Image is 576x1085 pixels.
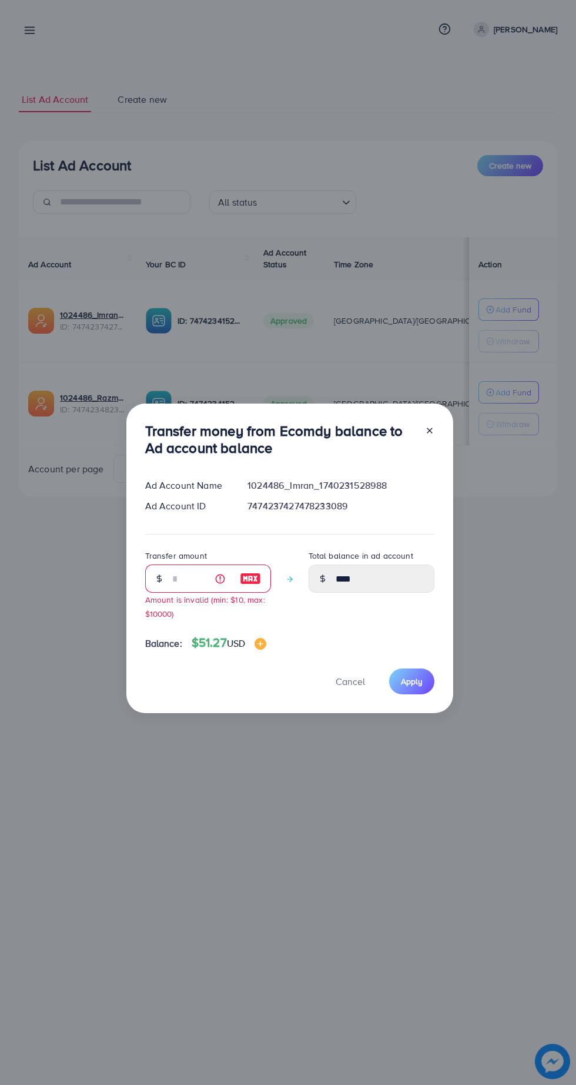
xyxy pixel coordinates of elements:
img: image [254,638,266,650]
h4: $51.27 [192,636,266,650]
label: Transfer amount [145,550,207,562]
div: Ad Account ID [136,499,239,513]
div: 7474237427478233089 [238,499,443,513]
label: Total balance in ad account [309,550,413,562]
small: Amount is invalid (min: $10, max: $10000) [145,594,265,619]
div: Ad Account Name [136,479,239,492]
span: Cancel [336,675,365,688]
span: Apply [401,676,423,687]
div: 1024486_Imran_1740231528988 [238,479,443,492]
button: Cancel [321,669,380,694]
span: Balance: [145,637,182,650]
span: USD [227,637,245,650]
button: Apply [389,669,434,694]
h3: Transfer money from Ecomdy balance to Ad account balance [145,422,416,456]
img: image [240,572,261,586]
